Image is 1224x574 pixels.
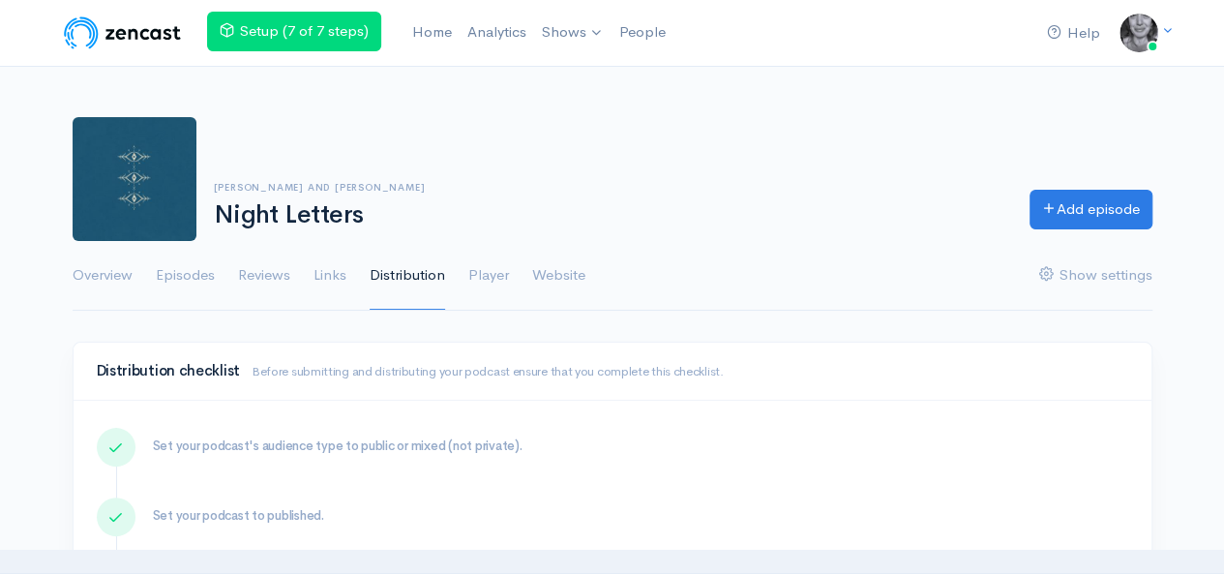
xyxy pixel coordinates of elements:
a: Analytics [460,12,534,53]
a: Episodes [156,241,215,311]
a: Home [404,12,460,53]
span: Set your podcast to published. [153,507,324,524]
a: Player [468,241,509,311]
h6: [PERSON_NAME] and [PERSON_NAME] [214,182,1006,193]
a: Links [313,241,346,311]
small: Before submitting and distributing your podcast ensure that you complete this checklist. [252,363,724,379]
a: Setup (7 of 7 steps) [207,12,381,51]
a: Add episode [1030,190,1152,229]
a: People [612,12,673,53]
a: Shows [534,12,612,54]
a: Overview [73,241,133,311]
a: Show settings [1039,241,1152,311]
a: Help [1039,13,1108,54]
a: Website [532,241,585,311]
span: Set your podcast's audience type to public or mixed (not private). [153,438,522,454]
a: Reviews [238,241,290,311]
a: Distribution [370,241,445,311]
h4: Distribution checklist [97,363,1128,379]
h1: Night Letters [214,201,1006,229]
img: ... [1120,14,1158,52]
img: ZenCast Logo [61,14,184,52]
